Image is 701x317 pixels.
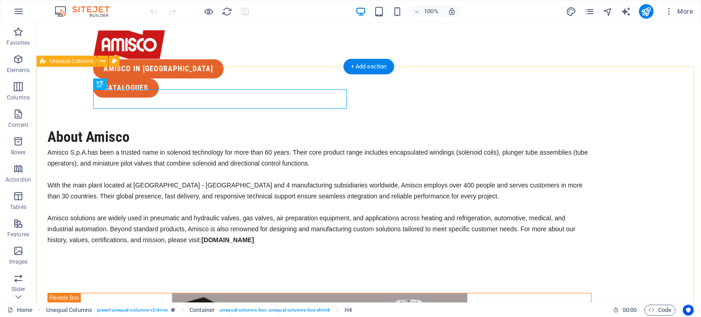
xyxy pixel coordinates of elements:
[683,305,694,316] button: Usercentrics
[410,6,443,17] button: 100%
[613,305,637,316] h6: Session time
[7,94,30,101] p: Columns
[664,7,693,16] span: More
[189,305,215,316] span: Click to select. Double-click to edit
[621,6,631,17] i: AI Writer
[424,6,439,17] h6: 100%
[9,258,28,265] p: Images
[171,307,175,312] i: This element is a customizable preset
[96,305,167,316] span: . preset-unequal-columns-v2-drive
[629,307,630,313] span: :
[5,176,31,183] p: Accordion
[7,231,29,238] p: Features
[661,4,697,19] button: More
[221,6,232,17] button: reload
[11,149,26,156] p: Boxes
[7,305,32,316] a: Click to cancel selection. Double-click to open Pages
[602,6,613,17] button: navigator
[649,305,671,316] span: Code
[8,121,28,129] p: Content
[345,305,352,316] span: Click to select. Double-click to edit
[344,59,394,74] div: + Add section
[203,6,214,17] button: Click here to leave preview mode and continue editing
[6,39,30,47] p: Favorites
[10,203,26,211] p: Tables
[11,286,26,293] p: Slider
[46,305,92,316] span: Click to select. Double-click to edit
[639,4,654,19] button: publish
[584,6,595,17] button: pages
[644,305,675,316] button: Code
[52,6,121,17] img: Editor Logo
[448,7,456,16] i: On resize automatically adjust zoom level to fit chosen device.
[621,6,632,17] button: text_generator
[566,6,577,17] button: design
[566,6,576,17] i: Design (Ctrl+Alt+Y)
[46,305,352,316] nav: breadcrumb
[623,305,637,316] span: 00 00
[7,67,30,74] p: Elements
[641,6,651,17] i: Publish
[602,6,613,17] i: Navigator
[50,58,93,64] span: Unequal Columns
[584,6,595,17] i: Pages (Ctrl+Alt+S)
[219,305,330,316] span: . unequal-columns-box .unequal-columns-box-shrink
[222,6,232,17] i: Reload page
